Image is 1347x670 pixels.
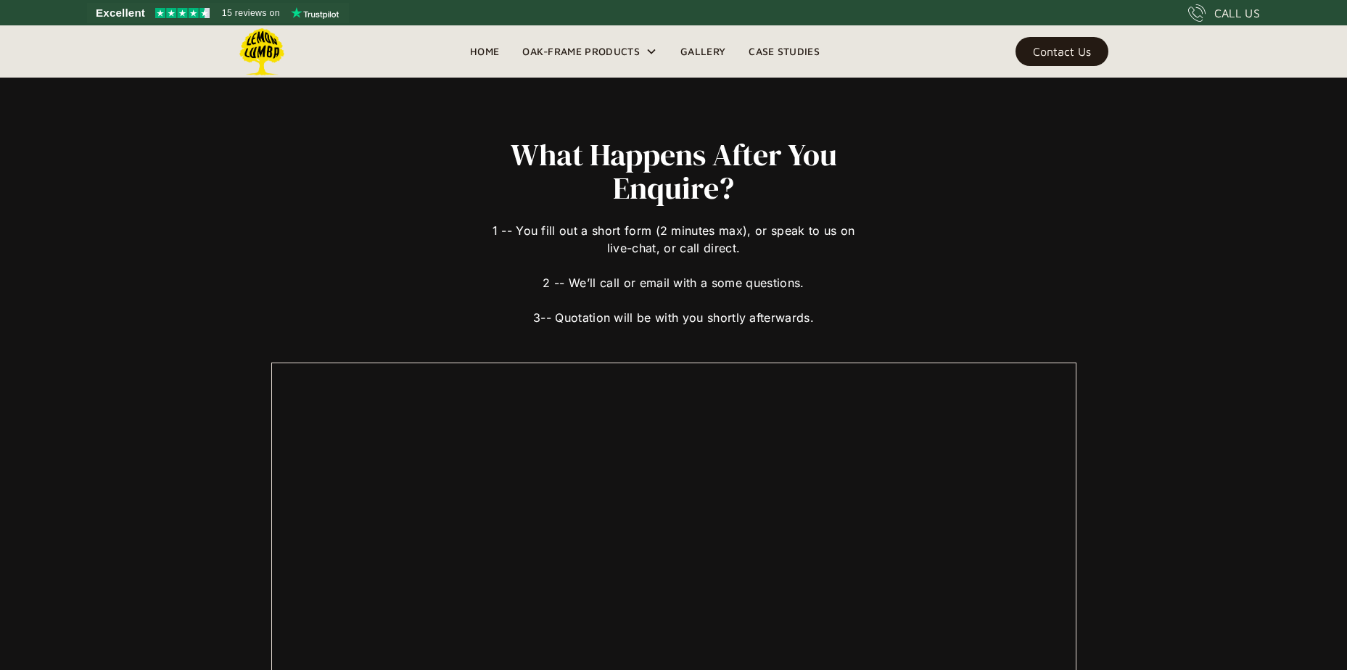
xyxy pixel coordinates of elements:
[511,25,669,78] div: Oak-Frame Products
[487,204,861,326] div: 1 -- You fill out a short form (2 minutes max), or speak to us on live-chat, or call direct. 2 --...
[1033,46,1091,57] div: Contact Us
[222,4,280,22] span: 15 reviews on
[737,41,831,62] a: Case Studies
[1016,37,1108,66] a: Contact Us
[155,8,210,18] img: Trustpilot 4.5 stars
[522,43,640,60] div: Oak-Frame Products
[87,3,349,23] a: See Lemon Lumba reviews on Trustpilot
[669,41,737,62] a: Gallery
[487,138,861,204] h2: What Happens After You Enquire?
[458,41,511,62] a: Home
[291,7,339,19] img: Trustpilot logo
[1214,4,1260,22] div: CALL US
[1188,4,1260,22] a: CALL US
[96,4,145,22] span: Excellent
